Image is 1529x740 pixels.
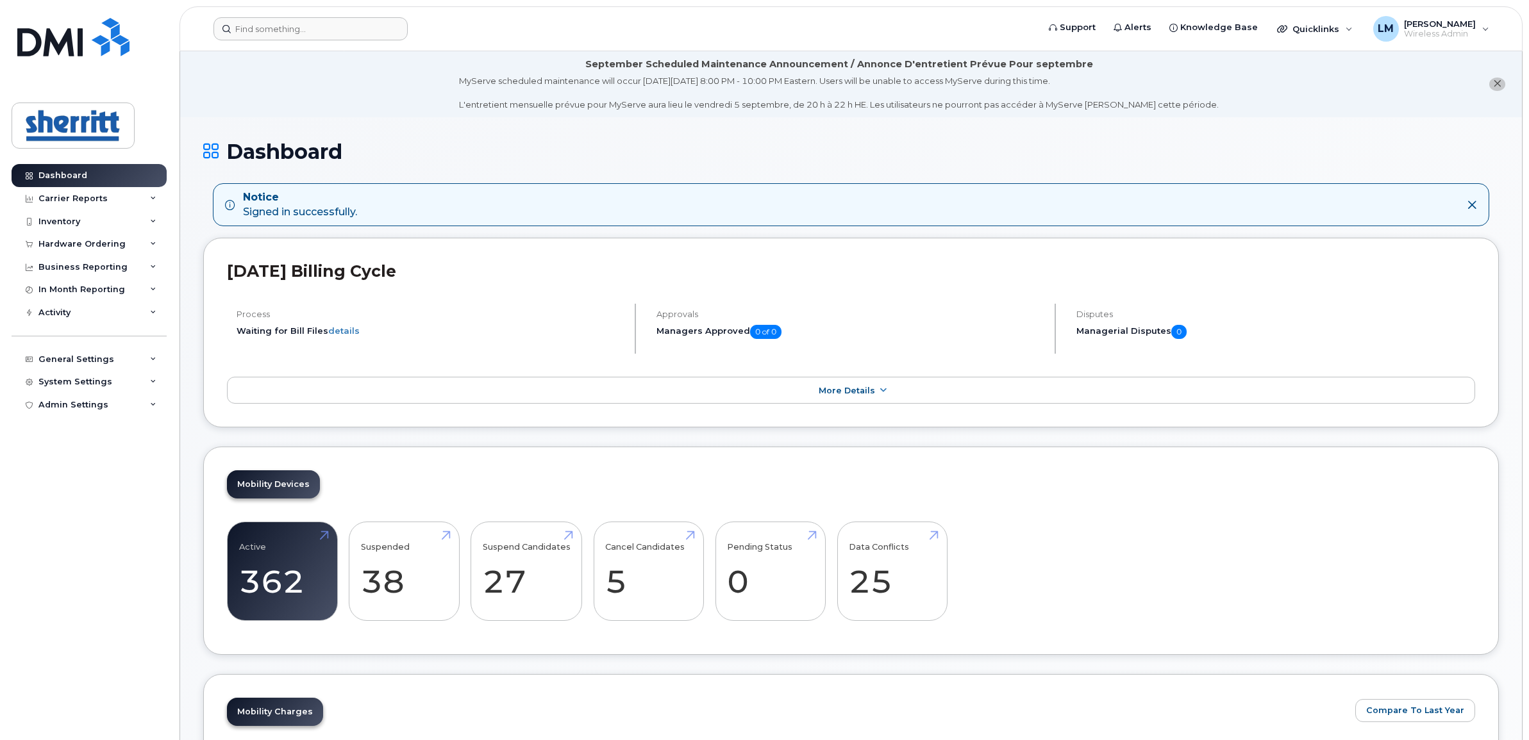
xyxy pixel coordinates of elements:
[227,698,323,726] a: Mobility Charges
[1076,309,1475,319] h4: Disputes
[459,75,1219,111] div: MyServe scheduled maintenance will occur [DATE][DATE] 8:00 PM - 10:00 PM Eastern. Users will be u...
[1171,325,1187,339] span: 0
[1366,704,1464,716] span: Compare To Last Year
[227,261,1475,281] h2: [DATE] Billing Cycle
[605,529,692,614] a: Cancel Candidates 5
[750,325,781,339] span: 0 of 0
[656,309,1044,319] h4: Approvals
[1489,78,1505,91] button: close notification
[361,529,447,614] a: Suspended 38
[656,325,1044,339] h5: Managers Approved
[237,325,624,337] li: Waiting for Bill Files
[849,529,935,614] a: Data Conflicts 25
[243,190,357,205] strong: Notice
[819,386,875,395] span: More Details
[483,529,571,614] a: Suspend Candidates 27
[239,529,326,614] a: Active 362
[227,470,320,498] a: Mobility Devices
[1076,325,1475,339] h5: Managerial Disputes
[1355,699,1475,722] button: Compare To Last Year
[585,58,1093,71] div: September Scheduled Maintenance Announcement / Annonce D'entretient Prévue Pour septembre
[203,140,1499,163] h1: Dashboard
[727,529,814,614] a: Pending Status 0
[328,325,360,336] a: details
[243,190,357,220] div: Signed in successfully.
[237,309,624,319] h4: Process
